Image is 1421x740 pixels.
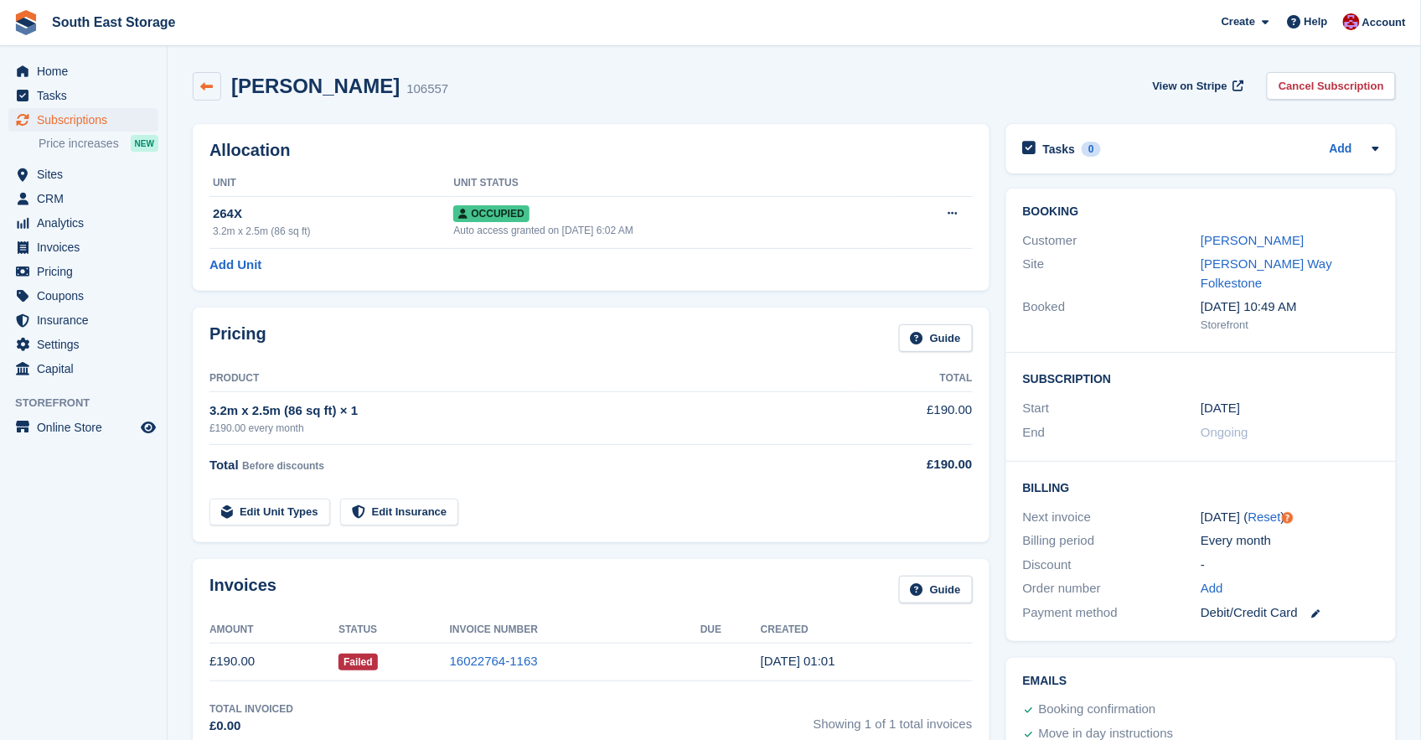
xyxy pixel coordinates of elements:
span: Analytics [37,211,137,235]
div: 3.2m x 2.5m (86 sq ft) [213,224,453,239]
a: menu [8,333,158,356]
a: South East Storage [45,8,183,36]
a: menu [8,235,158,259]
a: [PERSON_NAME] [1201,233,1304,247]
h2: Pricing [209,324,266,352]
th: Total [855,365,973,392]
div: £0.00 [209,717,293,736]
span: Pricing [37,260,137,283]
h2: Booking [1023,205,1379,219]
span: Invoices [37,235,137,259]
a: menu [8,84,158,107]
div: [DATE] 10:49 AM [1201,298,1379,317]
div: [DATE] ( ) [1201,508,1379,527]
a: 16022764-1163 [450,654,538,668]
h2: Emails [1023,675,1379,688]
a: menu [8,60,158,83]
span: Account [1362,14,1406,31]
img: Roger Norris [1343,13,1360,30]
a: Add Unit [209,256,261,275]
time: 2025-09-06 00:01:03 UTC [761,654,835,668]
span: Coupons [37,284,137,308]
th: Created [761,617,973,644]
span: Create [1222,13,1255,30]
a: Guide [899,576,973,603]
h2: Tasks [1043,142,1076,157]
div: Billing period [1023,531,1201,551]
div: 3.2m x 2.5m (86 sq ft) × 1 [209,401,855,421]
span: Settings [37,333,137,356]
th: Unit Status [453,170,887,197]
span: Online Store [37,416,137,439]
div: Site [1023,255,1201,292]
div: - [1201,556,1379,575]
a: [PERSON_NAME] Way Folkestone [1201,256,1332,290]
span: Ongoing [1201,425,1248,439]
div: Tooltip anchor [1280,510,1295,525]
a: Price increases NEW [39,134,158,153]
time: 2025-09-06 00:00:00 UTC [1201,399,1240,418]
a: menu [8,357,158,380]
span: Failed [338,654,378,670]
span: View on Stripe [1153,78,1227,95]
a: Cancel Subscription [1267,72,1396,100]
div: Discount [1023,556,1201,575]
span: Tasks [37,84,137,107]
div: Booking confirmation [1039,700,1156,720]
th: Invoice Number [450,617,700,644]
div: 0 [1082,142,1101,157]
h2: Subscription [1023,370,1379,386]
span: Subscriptions [37,108,137,132]
div: 264X [213,204,453,224]
a: Edit Unit Types [209,499,330,526]
td: £190.00 [209,643,338,680]
div: Next invoice [1023,508,1201,527]
div: Debit/Credit Card [1201,603,1379,623]
td: £190.00 [855,391,973,444]
div: £190.00 every month [209,421,855,436]
span: Insurance [37,308,137,332]
span: Capital [37,357,137,380]
span: Home [37,60,137,83]
span: CRM [37,187,137,210]
div: Auto access granted on [DATE] 6:02 AM [453,223,887,238]
div: End [1023,423,1201,442]
span: Sites [37,163,137,186]
div: Every month [1201,531,1379,551]
a: menu [8,108,158,132]
a: View on Stripe [1146,72,1248,100]
div: £190.00 [855,455,973,474]
h2: Invoices [209,576,276,603]
span: Storefront [15,395,167,411]
span: Total [209,458,239,472]
th: Due [700,617,761,644]
th: Amount [209,617,338,644]
a: Add [1330,140,1352,159]
div: Customer [1023,231,1201,251]
span: Price increases [39,136,119,152]
th: Unit [209,170,453,197]
div: Booked [1023,298,1201,333]
a: menu [8,211,158,235]
a: menu [8,163,158,186]
h2: Allocation [209,141,973,160]
a: menu [8,284,158,308]
a: menu [8,416,158,439]
div: Start [1023,399,1201,418]
th: Product [209,365,855,392]
h2: Billing [1023,479,1379,495]
img: stora-icon-8386f47178a22dfd0bd8f6a31ec36ba5ce8667c1dd55bd0f319d3a0aa187defe.svg [13,10,39,35]
div: Storefront [1201,317,1379,334]
span: Occupied [453,205,529,222]
a: menu [8,187,158,210]
a: Reset [1248,510,1281,524]
th: Status [338,617,450,644]
span: Showing 1 of 1 total invoices [814,701,973,736]
a: Preview store [138,417,158,437]
div: Order number [1023,579,1201,598]
a: Add [1201,579,1223,598]
a: menu [8,260,158,283]
a: Edit Insurance [340,499,459,526]
h2: [PERSON_NAME] [231,75,400,97]
div: NEW [131,135,158,152]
